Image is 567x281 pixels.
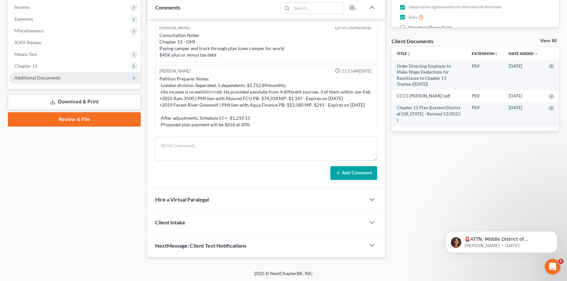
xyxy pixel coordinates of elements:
span: Comments [155,4,180,10]
td: CCC1 [PERSON_NAME]-pdf [392,90,467,102]
td: [DATE] [503,60,543,90]
div: Petition Preparer Notes: -London division. Seperated, 5 dependents. $5,752.89/monthly. -His incom... [159,76,373,128]
input: Search... [292,3,344,14]
div: [PERSON_NAME] [159,68,191,74]
i: expand_more [534,52,538,56]
iframe: Intercom live chat [545,259,560,274]
span: Separation agreements or decrees of divorces [409,4,501,10]
span: SOFA Review [14,40,42,45]
a: Date Added expand_more [509,51,538,56]
iframe: Intercom notifications message [436,218,567,263]
td: [DATE] [503,90,543,102]
td: PDF [466,60,503,90]
a: Review & File [8,112,141,127]
span: NextMessage: Client Text Notifications [155,242,247,249]
span: Expenses [14,16,33,22]
td: Chapter 13 Plan (Eastern District of [US_STATE] - Revised 12/2023 ) [392,102,467,126]
div: [PERSON_NAME] [159,25,191,31]
td: [DATE] [503,102,543,126]
span: Bills [409,14,417,21]
div: Client Documents [392,38,433,44]
span: 09:26AM[DATE] [341,25,372,31]
span: Chapter 13 [14,63,37,69]
i: unfold_more [494,52,498,56]
span: Miscellaneous [14,28,44,33]
span: Income [14,4,29,10]
a: View All [540,39,557,43]
a: Titleunfold_more [397,51,411,56]
span: Hire a Virtual Paralegal [155,196,209,202]
a: Download & Print [8,94,141,110]
span: Additional Documents [14,75,61,80]
i: unfold_more [407,52,411,56]
div: Consultation Notes Chapter 13 - OMI Paying camper and truck through plan (uses camper for work) $... [159,32,373,58]
span: Means Test [14,51,37,57]
td: PDF [466,102,503,126]
span: Client Intake [155,219,185,225]
td: PDF [466,90,503,102]
button: Add Comment [330,166,377,180]
a: SOFA Review [9,37,141,48]
span: 6 [558,259,563,264]
td: Order Directing Employer to Make Wage Deductions for Remittance to Chapter 13 Trustee ([DATE]) [392,60,467,90]
a: Extensionunfold_more [472,51,498,56]
span: Signature Pages Sent [409,24,451,31]
span: 11:55AM[DATE] [341,68,372,74]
